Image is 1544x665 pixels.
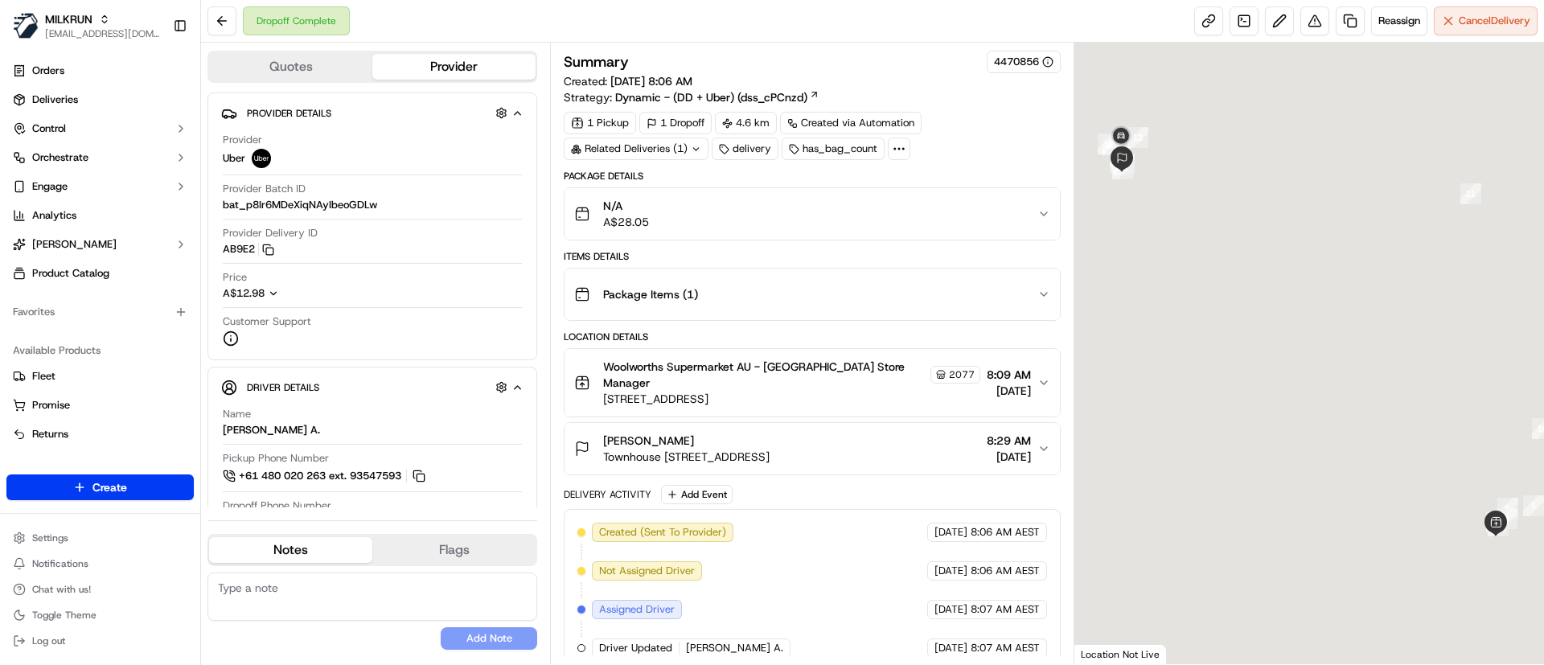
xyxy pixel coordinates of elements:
[661,485,733,504] button: Add Event
[565,188,1059,240] button: N/AA$28.05
[782,138,885,160] div: has_bag_count
[603,359,926,391] span: Woolworths Supermarket AU - [GEOGRAPHIC_DATA] Store Manager
[599,641,672,655] span: Driver Updated
[987,449,1031,465] span: [DATE]
[564,73,692,89] span: Created:
[564,330,1060,343] div: Location Details
[372,54,536,80] button: Provider
[6,474,194,500] button: Create
[949,368,975,381] span: 2077
[615,89,807,105] span: Dynamic - (DD + Uber) (dss_cPCnzd)
[599,564,695,578] span: Not Assigned Driver
[934,525,967,540] span: [DATE]
[599,602,675,617] span: Assigned Driver
[6,58,194,84] a: Orders
[223,423,320,437] div: [PERSON_NAME] A.
[32,583,91,596] span: Chat with us!
[1378,14,1420,28] span: Reassign
[565,423,1059,474] button: [PERSON_NAME]Townhouse [STREET_ADDRESS]8:29 AM[DATE]
[565,349,1059,417] button: Woolworths Supermarket AU - [GEOGRAPHIC_DATA] Store Manager2077[STREET_ADDRESS]8:09 AM[DATE]
[223,314,311,329] span: Customer Support
[1111,152,1131,173] div: 15
[564,89,819,105] div: Strategy:
[780,112,922,134] a: Created via Automation
[32,369,55,384] span: Fleet
[971,564,1040,578] span: 8:06 AM AEST
[223,242,274,257] button: AB9E2
[1127,127,1148,148] div: 12
[209,54,372,80] button: Quotes
[247,381,319,394] span: Driver Details
[6,145,194,170] button: Orchestrate
[223,499,331,513] span: Dropoff Phone Number
[32,634,65,647] span: Log out
[603,198,649,214] span: N/A
[221,100,524,126] button: Provider Details
[223,467,428,485] button: +61 480 020 263 ext. 93547593
[247,107,331,120] span: Provider Details
[603,449,770,465] span: Townhouse [STREET_ADDRESS]
[564,488,651,501] div: Delivery Activity
[6,203,194,228] a: Analytics
[45,11,92,27] button: MILKRUN
[639,112,712,134] div: 1 Dropoff
[6,421,194,447] button: Returns
[223,151,245,166] span: Uber
[1114,154,1135,174] div: 13
[564,55,629,69] h3: Summary
[6,261,194,286] a: Product Catalog
[223,182,306,196] span: Provider Batch ID
[6,604,194,626] button: Toggle Theme
[13,427,187,441] a: Returns
[223,270,247,285] span: Price
[1074,644,1167,664] div: Location Not Live
[13,13,39,39] img: MILKRUN
[32,398,70,413] span: Promise
[987,383,1031,399] span: [DATE]
[712,138,778,160] div: delivery
[223,198,377,212] span: bat_p8Ir6MDeXiqNAyIbeoGDLw
[32,92,78,107] span: Deliveries
[32,208,76,223] span: Analytics
[32,266,109,281] span: Product Catalog
[971,602,1040,617] span: 8:07 AM AEST
[610,74,692,88] span: [DATE] 8:06 AM
[239,469,401,483] span: +61 480 020 263 ext. 93547593
[603,433,694,449] span: [PERSON_NAME]
[32,121,66,136] span: Control
[32,64,64,78] span: Orders
[32,557,88,570] span: Notifications
[1102,134,1123,155] div: 17
[223,407,251,421] span: Name
[6,527,194,549] button: Settings
[1112,158,1133,179] div: 14
[1098,133,1119,154] div: 18
[971,525,1040,540] span: 8:06 AM AEST
[209,537,372,563] button: Notes
[6,552,194,575] button: Notifications
[13,398,187,413] a: Promise
[32,427,68,441] span: Returns
[1497,508,1517,529] div: 9
[223,286,265,300] span: A$12.98
[92,479,127,495] span: Create
[934,564,967,578] span: [DATE]
[32,150,88,165] span: Orchestrate
[32,532,68,544] span: Settings
[994,55,1053,69] button: 4470856
[32,609,96,622] span: Toggle Theme
[564,250,1060,263] div: Items Details
[13,369,187,384] a: Fleet
[1434,6,1538,35] button: CancelDelivery
[603,286,698,302] span: Package Items ( 1 )
[934,641,967,655] span: [DATE]
[603,214,649,230] span: A$28.05
[6,87,194,113] a: Deliveries
[934,602,967,617] span: [DATE]
[372,537,536,563] button: Flags
[221,374,524,400] button: Driver Details
[1497,498,1518,519] div: 6
[971,641,1040,655] span: 8:07 AM AEST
